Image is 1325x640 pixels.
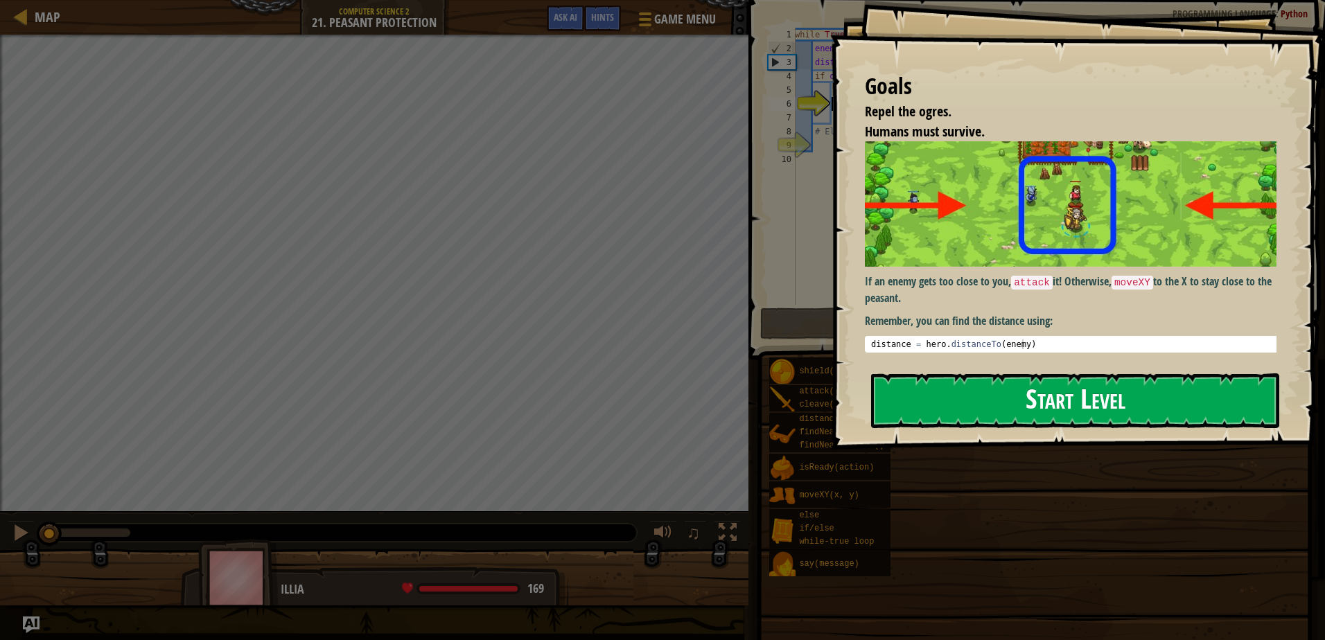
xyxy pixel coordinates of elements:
[769,386,796,413] img: portrait.png
[1011,276,1053,290] code: attack
[799,463,874,472] span: isReady(action)
[799,400,869,409] span: cleave(target)
[769,551,796,578] img: portrait.png
[799,427,889,437] span: findNearestEnemy()
[799,490,859,500] span: moveXY(x, y)
[799,366,839,376] span: shield()
[768,83,796,97] div: 5
[768,97,796,111] div: 6
[198,539,279,616] img: thang_avatar_frame.png
[768,152,796,166] div: 10
[684,520,708,549] button: ♫
[760,308,1025,339] button: Run ⇧↵
[768,111,796,125] div: 7
[769,421,796,447] img: portrait.png
[799,537,874,546] span: while-true loop
[402,583,544,595] div: health: 169 / 169
[865,122,985,141] span: Humans must survive.
[799,441,884,450] span: findNearestItem()
[799,414,889,424] span: distanceTo(target)
[768,125,796,139] div: 8
[799,524,834,533] span: if/else
[769,455,796,481] img: portrait.png
[28,8,60,26] a: Map
[687,522,701,543] span: ♫
[865,313,1287,329] p: Remember, you can find the distance using:
[769,359,796,385] img: portrait.png
[35,8,60,26] span: Map
[769,517,796,544] img: portrait.png
[848,102,1273,122] li: Repel the ogres.
[848,122,1273,142] li: Humans must survive.
[654,10,716,28] span: Game Menu
[871,373,1279,428] button: Start Level
[799,386,869,396] span: attack(target)
[768,28,796,42] div: 1
[865,71,1276,103] div: Goals
[23,616,40,633] button: Ask AI
[799,510,819,520] span: else
[799,559,859,569] span: say(message)
[547,6,584,31] button: Ask AI
[591,10,614,24] span: Hints
[768,139,796,152] div: 9
[865,141,1287,267] img: Peasant protection
[527,580,544,597] span: 169
[628,6,724,38] button: Game Menu
[865,274,1287,305] p: If an enemy gets too close to you, it! Otherwise, to the X to stay close to the peasant.
[281,580,554,598] div: Illia
[769,483,796,509] img: portrait.png
[714,520,742,549] button: Toggle fullscreen
[769,42,796,55] div: 2
[7,520,35,549] button: Ctrl + P: Pause
[649,520,677,549] button: Adjust volume
[865,102,951,121] span: Repel the ogres.
[554,10,577,24] span: Ask AI
[769,55,796,69] div: 3
[1112,276,1153,290] code: moveXY
[768,69,796,83] div: 4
